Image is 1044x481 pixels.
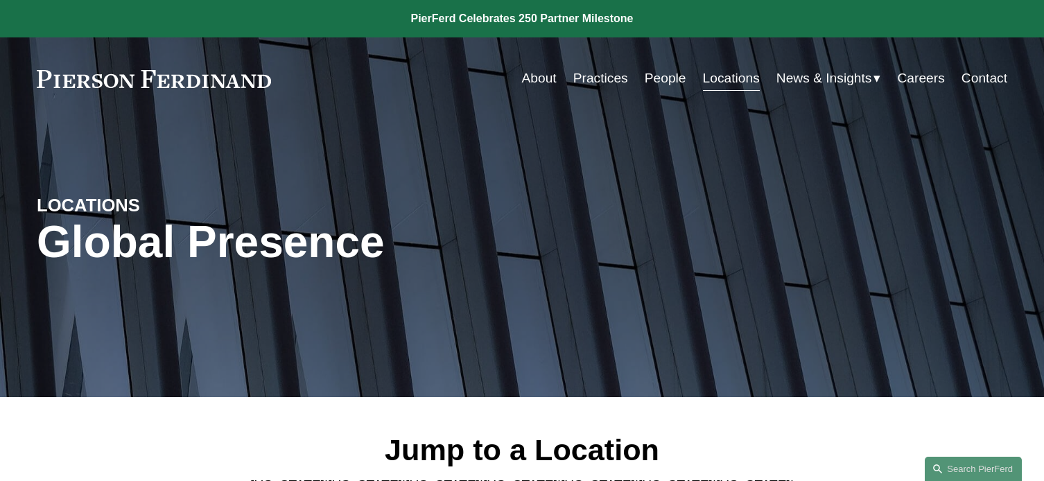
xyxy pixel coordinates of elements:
[703,65,760,91] a: Locations
[37,217,684,268] h1: Global Presence
[962,65,1007,91] a: Contact
[522,65,557,91] a: About
[37,194,279,216] h4: LOCATIONS
[925,457,1022,481] a: Search this site
[645,65,686,91] a: People
[776,65,881,91] a: folder dropdown
[898,65,945,91] a: Careers
[573,65,628,91] a: Practices
[239,432,806,468] h2: Jump to a Location
[776,67,872,91] span: News & Insights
